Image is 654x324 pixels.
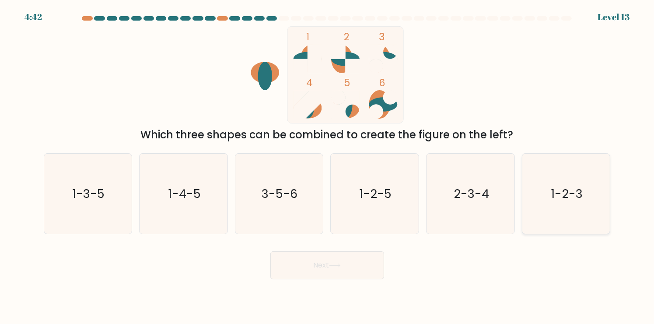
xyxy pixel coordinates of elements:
[49,127,605,143] div: Which three shapes can be combined to create the figure on the left?
[344,76,350,90] tspan: 5
[360,185,392,202] text: 1-2-5
[379,30,385,44] tspan: 3
[344,30,350,44] tspan: 2
[551,185,583,202] text: 1-2-3
[262,185,298,202] text: 3-5-6
[270,251,384,279] button: Next
[306,76,312,90] tspan: 4
[168,185,201,202] text: 1-4-5
[454,185,489,202] text: 2-3-4
[73,185,105,202] text: 1-3-5
[379,76,385,90] tspan: 6
[24,11,42,24] div: 4:42
[598,11,630,24] div: Level 13
[306,30,309,44] tspan: 1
